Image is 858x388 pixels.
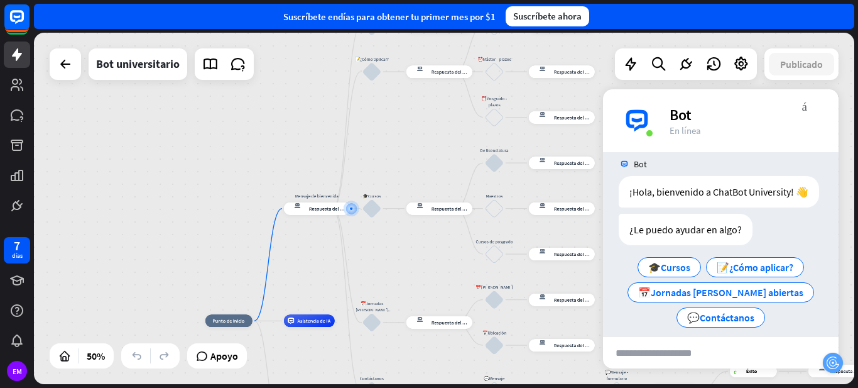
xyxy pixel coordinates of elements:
font: respuesta del bot de bloqueo [533,157,548,163]
font: Respuesta del bot [554,206,592,212]
font: 💬Contáctanos [687,311,754,324]
font: Publicado [780,58,823,70]
font: ⏰Posgrado - plazos [481,96,507,108]
button: Abrir el widget de chat LiveChat [10,5,48,43]
font: 📅Ubicación [482,330,507,336]
font: más_vert [802,99,807,111]
font: 50% [87,350,105,362]
font: Contáctanos [360,375,384,381]
font: Bot [634,158,647,170]
font: Respuesta del bot [554,251,592,257]
font: Suscríbete en [283,11,338,23]
font: Bot universitario [96,57,180,71]
font: respuesta del bot de bloqueo [410,65,426,72]
font: Maestros [486,193,502,199]
font: respuesta del bot de bloqueo [812,365,825,377]
font: respuesta del bot de bloqueo [533,65,548,72]
font: ¡Hola, bienvenido a ChatBot University! 👋 [629,186,808,198]
font: respuesta del bot de bloqueo [533,339,548,345]
font: Respuesta del bot [432,206,470,212]
font: éxito del bloque [734,368,742,374]
font: EM [13,367,22,376]
font: archivo adjunto de bloque [726,338,739,351]
font: respuesta del bot de bloqueo [533,111,548,118]
font: Respuesta del bot [432,319,470,326]
font: 📅[PERSON_NAME] [475,284,513,290]
font: 🎓Cursos [648,261,690,274]
font: Punto de inicio [212,318,244,324]
font: En línea [670,125,701,136]
font: respuesta del bot de bloqueo [533,202,548,209]
font: 📅Jornadas [PERSON_NAME] abiertas [638,286,803,299]
font: 7 [14,238,20,253]
font: días para obtener tu primer mes por $1 [338,11,496,23]
font: respuesta del bot de bloqueo [533,248,548,254]
font: 📅Jornadas [PERSON_NAME] abiertas [356,301,392,319]
font: Suscríbete ahora [513,10,582,22]
font: Respuesta del bot [432,69,470,75]
font: 💬Mensaje - formulario [605,369,628,381]
font: Cursos de posgrado [475,239,513,245]
font: 📝¿Cómo aplicar? [717,261,793,274]
font: Bot [670,105,692,125]
a: 7 días [4,237,30,263]
font: Apoyo [210,350,238,362]
font: Mensaje de bienvenida [295,193,339,199]
font: Asistencia de IA [297,318,330,324]
font: Respuesta del bot [309,206,347,212]
font: enviar [739,345,830,360]
font: Respuesta del bot [554,114,592,121]
div: Bot universitario [96,48,180,80]
font: días [12,252,23,260]
font: Respuesta del bot [554,69,592,75]
font: respuesta del bot de bloqueo [533,294,548,300]
font: 💬Mensaje [484,375,504,381]
font: respuesta del bot de bloqueo [410,316,426,323]
font: ¿Le puedo ayudar en algo? [629,223,742,236]
font: 🎓Cursos [362,193,381,199]
font: respuesta del bot de bloqueo [410,202,426,209]
font: Respuesta del bot [554,342,592,348]
font: Éxito [746,368,758,374]
font: Respuesta del bot [554,297,592,303]
font: ⏰Máster - plazos [477,57,511,62]
font: De licenciatura [480,148,508,153]
font: Respuesta del bot [554,160,592,166]
font: respuesta del bot de bloqueo [288,202,303,209]
button: Publicado [769,53,834,75]
font: 📝¿Cómo aplicar? [355,57,389,62]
